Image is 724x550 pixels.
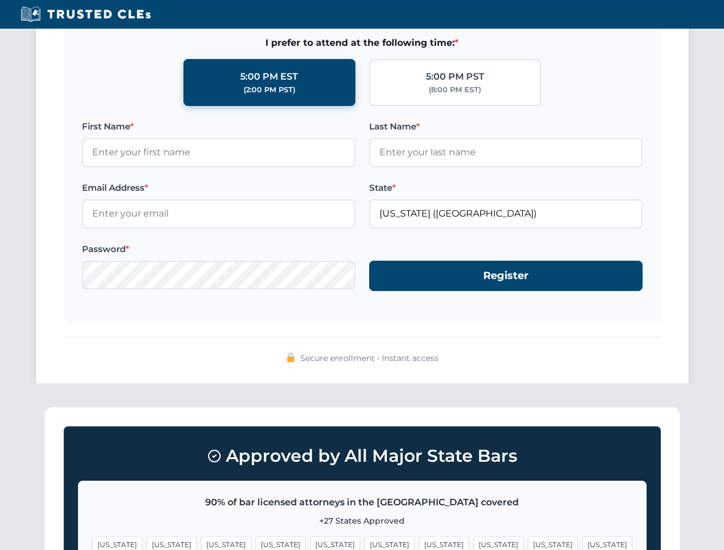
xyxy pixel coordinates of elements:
[82,199,355,228] input: Enter your email
[429,84,481,96] div: (8:00 PM EST)
[17,6,154,23] img: Trusted CLEs
[78,441,647,472] h3: Approved by All Major State Bars
[426,69,484,84] div: 5:00 PM PST
[244,84,295,96] div: (2:00 PM PST)
[82,138,355,167] input: Enter your first name
[82,36,643,50] span: I prefer to attend at the following time:
[82,242,355,256] label: Password
[300,352,439,364] span: Secure enrollment • Instant access
[369,199,643,228] input: Florida (FL)
[369,261,643,291] button: Register
[82,120,355,133] label: First Name
[92,495,632,510] p: 90% of bar licensed attorneys in the [GEOGRAPHIC_DATA] covered
[240,69,298,84] div: 5:00 PM EST
[92,514,632,527] p: +27 States Approved
[369,138,643,167] input: Enter your last name
[369,120,643,133] label: Last Name
[286,353,295,362] img: 🔒
[82,181,355,195] label: Email Address
[369,181,643,195] label: State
